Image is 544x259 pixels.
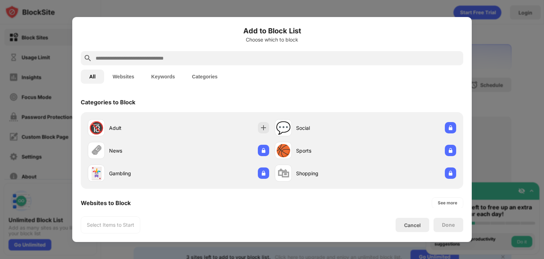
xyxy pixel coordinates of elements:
div: 🗞 [90,143,102,158]
button: Keywords [143,70,183,84]
div: 🃏 [89,166,104,181]
h6: Add to Block List [81,26,463,36]
div: See more [438,199,457,206]
div: 🔞 [89,121,104,135]
div: Sports [296,147,365,154]
img: search.svg [84,54,92,62]
div: Gambling [109,170,178,177]
div: Select Items to Start [87,221,134,228]
div: Shopping [296,170,365,177]
div: Social [296,124,365,132]
div: Websites to Block [81,199,131,206]
div: News [109,147,178,154]
div: Choose which to block [81,37,463,43]
div: Adult [109,124,178,132]
div: Cancel [404,222,421,228]
button: Categories [183,70,226,84]
div: 🏀 [276,143,291,158]
div: Done [442,222,455,228]
div: 💬 [276,121,291,135]
button: Websites [104,70,143,84]
div: Categories to Block [81,99,135,106]
button: All [81,70,104,84]
div: 🛍 [277,166,289,181]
